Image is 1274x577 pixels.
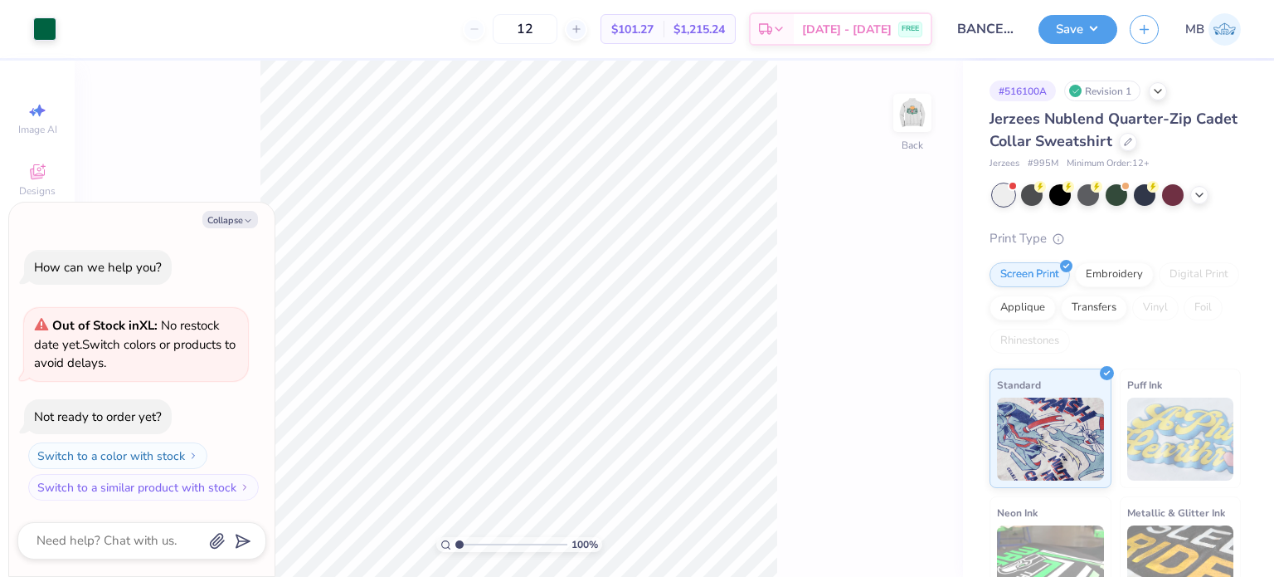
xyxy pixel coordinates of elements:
[493,14,557,44] input: – –
[28,474,259,501] button: Switch to a similar product with stock
[997,376,1041,394] span: Standard
[611,21,654,38] span: $101.27
[945,12,1026,46] input: Untitled Design
[1061,296,1127,320] div: Transfers
[34,259,162,276] div: How can we help you?
[240,482,250,492] img: Switch to a similar product with stock
[19,184,56,198] span: Designs
[990,262,1070,287] div: Screen Print
[34,317,220,353] span: No restock date yet.
[1185,13,1241,46] a: MB
[990,329,1070,354] div: Rhinestones
[1028,157,1058,171] span: # 995M
[202,211,258,228] button: Collapse
[28,443,207,469] button: Switch to a color with stock
[1159,262,1239,287] div: Digital Print
[188,451,198,461] img: Switch to a color with stock
[990,81,1056,101] div: # 516100A
[990,296,1056,320] div: Applique
[52,317,161,334] strong: Out of Stock in XL :
[1127,398,1234,481] img: Puff Ink
[1132,296,1179,320] div: Vinyl
[1127,376,1162,394] span: Puff Ink
[990,109,1238,151] span: Jerzees Nublend Quarter-Zip Cadet Collar Sweatshirt
[997,398,1104,481] img: Standard
[997,504,1038,521] span: Neon Ink
[571,537,598,552] span: 100 %
[1038,15,1117,44] button: Save
[18,123,57,136] span: Image AI
[990,229,1241,248] div: Print Type
[1184,296,1223,320] div: Foil
[34,317,236,371] span: Switch colors or products to avoid delays.
[802,21,892,38] span: [DATE] - [DATE]
[1127,504,1225,521] span: Metallic & Glitter Ink
[1075,262,1154,287] div: Embroidery
[902,138,923,153] div: Back
[34,408,162,425] div: Not ready to order yet?
[1067,157,1150,171] span: Minimum Order: 12 +
[896,96,929,130] img: Back
[1185,20,1204,39] span: MB
[1208,13,1241,46] img: Marianne Bagtang
[673,21,725,38] span: $1,215.24
[990,157,1019,171] span: Jerzees
[902,23,919,35] span: FREE
[1064,81,1140,101] div: Revision 1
